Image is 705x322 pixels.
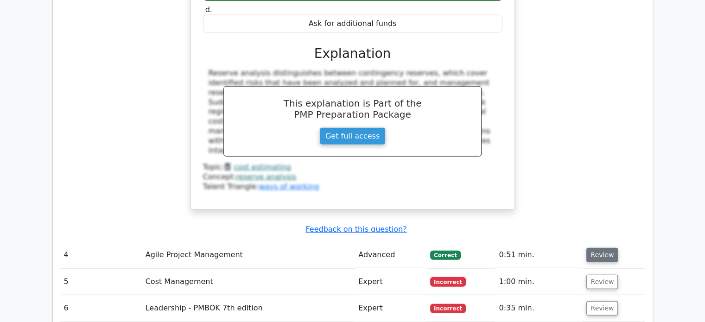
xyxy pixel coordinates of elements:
td: 5 [60,269,142,295]
span: Incorrect [430,304,466,313]
a: reserve analysis [236,172,296,181]
span: Correct [430,251,460,260]
div: Concept: [203,172,502,182]
div: Ask for additional funds [203,15,502,33]
a: Feedback on this question? [305,225,406,234]
td: 0:35 min. [495,295,583,322]
td: Cost Management [142,269,355,295]
a: Get full access [319,127,386,145]
td: Expert [355,269,426,295]
button: Review [586,248,618,262]
div: Topic: [203,163,502,172]
a: ways of working [259,182,319,191]
div: Reserve analysis distinguishes between contingency reserves, which cover identified risks that ha... [209,69,497,155]
td: 1:00 min. [495,269,583,295]
td: 0:51 min. [495,242,583,268]
td: Agile Project Management [142,242,355,268]
span: d. [205,5,212,14]
span: Incorrect [430,277,466,286]
button: Review [586,275,618,289]
td: Advanced [355,242,426,268]
td: 6 [60,295,142,322]
td: Expert [355,295,426,322]
td: 4 [60,242,142,268]
div: Talent Triangle: [203,163,502,191]
h3: Explanation [209,46,497,62]
a: cost estimating [234,163,291,171]
td: Leadership - PMBOK 7th edition [142,295,355,322]
button: Review [586,301,618,316]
